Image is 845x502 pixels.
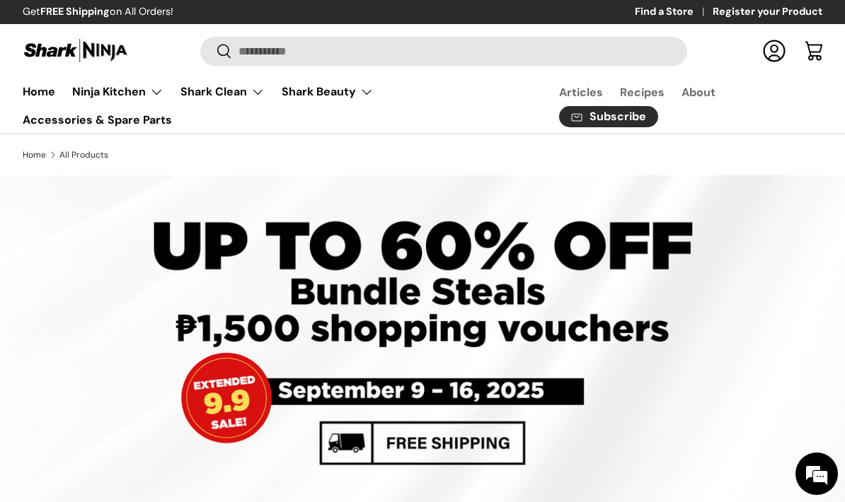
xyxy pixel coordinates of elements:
nav: Primary [23,78,525,134]
a: All Products [59,151,108,159]
summary: Shark Beauty [273,78,382,106]
a: Recipes [620,78,665,106]
a: Register your Product [713,4,822,20]
a: Accessories & Spare Parts [23,106,172,134]
strong: FREE Shipping [40,5,110,18]
summary: Shark Clean [172,78,273,106]
nav: Secondary [525,78,822,134]
a: Home [23,151,46,159]
a: Articles [559,78,603,106]
p: Get on All Orders! [23,4,173,20]
a: Find a Store [635,4,713,20]
img: Shark Ninja Philippines [23,37,129,64]
a: Subscribe [559,106,658,128]
nav: Breadcrumbs [23,148,822,161]
span: Subscribe [590,111,646,122]
a: Home [23,78,55,105]
summary: Ninja Kitchen [64,78,172,106]
a: About [682,78,715,106]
